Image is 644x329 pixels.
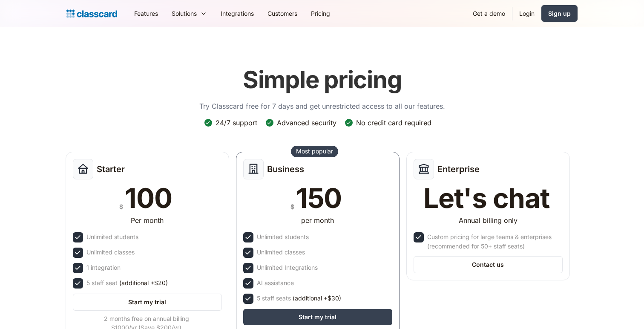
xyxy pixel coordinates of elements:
a: Sign up [541,5,578,22]
div: 24/7 support [216,118,257,127]
div: AI assistance [257,278,294,288]
div: Unlimited classes [257,248,305,257]
a: home [66,8,117,20]
div: per month [301,215,334,225]
div: 1 integration [86,263,121,272]
div: No credit card required [356,118,431,127]
div: $ [290,201,294,212]
div: Most popular [296,147,333,156]
div: Advanced security [277,118,336,127]
div: 5 staff seats [257,294,341,303]
div: Custom pricing for large teams & enterprises (recommended for 50+ staff seats) [427,232,561,251]
p: Try Classcard free for 7 days and get unrestricted access to all our features. [199,101,445,111]
div: 100 [125,185,172,212]
div: Let's chat [423,185,549,212]
span: (additional +$30) [293,294,341,303]
h1: Simple pricing [243,66,402,94]
a: Customers [261,4,304,23]
div: Solutions [165,4,214,23]
a: Pricing [304,4,337,23]
div: Annual billing only [459,215,517,225]
h2: Enterprise [437,164,480,174]
a: Start my trial [73,294,222,311]
a: Integrations [214,4,261,23]
div: Unlimited Integrations [257,263,318,272]
div: Sign up [548,9,571,18]
div: Unlimited students [86,232,138,242]
div: 5 staff seat [86,278,168,288]
a: Login [512,4,541,23]
a: Contact us [414,256,563,273]
div: Unlimited students [257,232,309,242]
div: $ [119,201,123,212]
div: Unlimited classes [86,248,135,257]
h2: Starter [97,164,125,174]
span: (additional +$20) [119,278,168,288]
h2: Business [267,164,304,174]
a: Features [127,4,165,23]
div: 150 [296,185,342,212]
a: Start my trial [243,309,392,325]
div: Solutions [172,9,197,18]
div: Per month [131,215,164,225]
a: Get a demo [466,4,512,23]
